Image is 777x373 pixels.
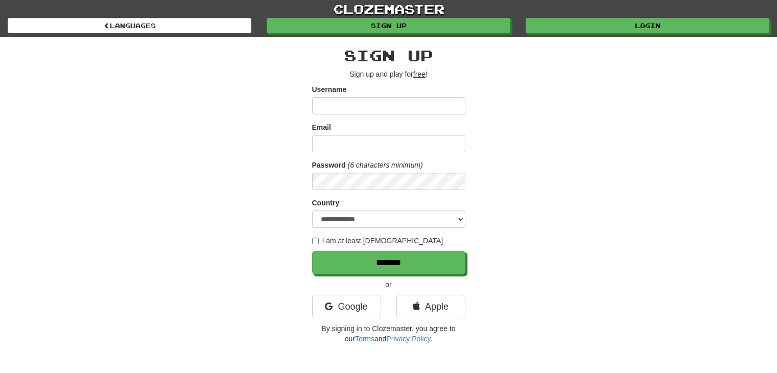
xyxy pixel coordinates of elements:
[312,236,443,246] label: I am at least [DEMOGRAPHIC_DATA]
[312,69,465,79] p: Sign up and play for !
[348,161,423,169] em: (6 characters minimum)
[312,279,465,290] p: or
[312,198,340,208] label: Country
[312,238,319,244] input: I am at least [DEMOGRAPHIC_DATA]
[355,335,374,343] a: Terms
[386,335,430,343] a: Privacy Policy
[267,18,510,33] a: Sign up
[312,295,381,318] a: Google
[312,122,331,132] label: Email
[396,295,465,318] a: Apple
[312,160,346,170] label: Password
[8,18,251,33] a: Languages
[526,18,769,33] a: Login
[312,323,465,344] p: By signing in to Clozemaster, you agree to our and .
[413,70,426,78] u: free
[312,47,465,64] h2: Sign up
[312,84,347,95] label: Username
